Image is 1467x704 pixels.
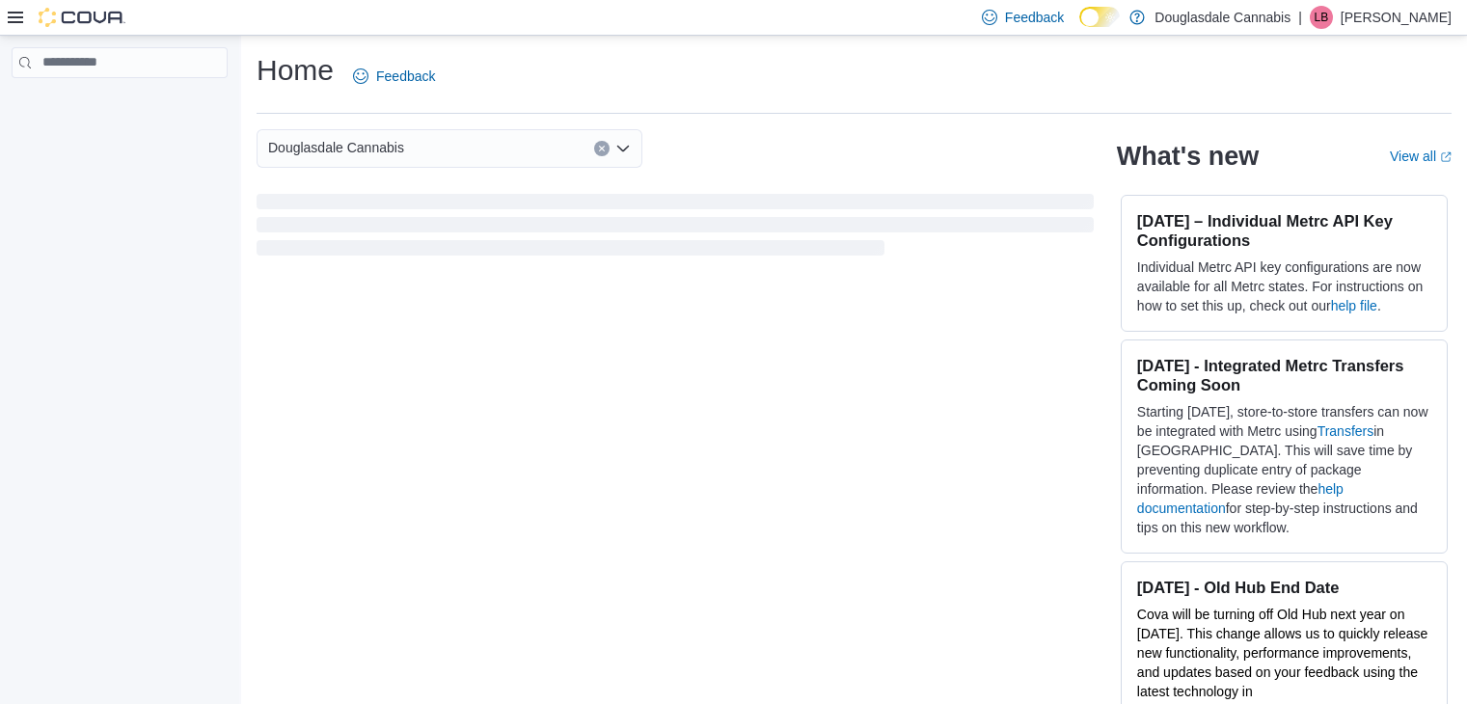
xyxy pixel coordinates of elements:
[257,198,1094,259] span: Loading
[1079,27,1080,28] span: Dark Mode
[1079,7,1120,27] input: Dark Mode
[1137,578,1431,597] h3: [DATE] - Old Hub End Date
[1005,8,1064,27] span: Feedback
[1331,298,1377,313] a: help file
[1137,481,1344,516] a: help documentation
[1390,149,1452,164] a: View allExternal link
[39,8,125,27] img: Cova
[257,51,334,90] h1: Home
[1117,141,1259,172] h2: What's new
[1315,6,1329,29] span: LB
[1137,356,1431,394] h3: [DATE] - Integrated Metrc Transfers Coming Soon
[1137,257,1431,315] p: Individual Metrc API key configurations are now available for all Metrc states. For instructions ...
[1341,6,1452,29] p: [PERSON_NAME]
[268,136,404,159] span: Douglasdale Cannabis
[1298,6,1302,29] p: |
[376,67,435,86] span: Feedback
[1440,151,1452,163] svg: External link
[1318,423,1374,439] a: Transfers
[1137,211,1431,250] h3: [DATE] – Individual Metrc API Key Configurations
[12,82,228,128] nav: Complex example
[1137,402,1431,537] p: Starting [DATE], store-to-store transfers can now be integrated with Metrc using in [GEOGRAPHIC_D...
[1155,6,1290,29] p: Douglasdale Cannabis
[615,141,631,156] button: Open list of options
[594,141,610,156] button: Clear input
[1310,6,1333,29] div: Lucas Bordin
[345,57,443,95] a: Feedback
